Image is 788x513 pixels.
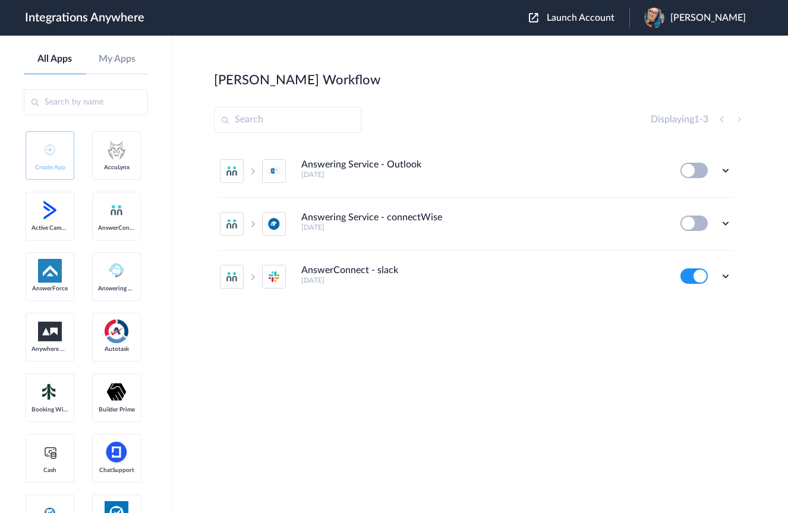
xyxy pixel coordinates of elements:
[31,406,68,413] span: Booking Widget
[301,223,664,232] h5: [DATE]
[301,212,442,223] h4: Answering Service - connectWise
[31,285,68,292] span: AnswerForce
[38,322,62,341] img: aww.png
[109,203,124,217] img: answerconnect-logo.svg
[31,164,68,171] span: Create App
[105,259,128,283] img: Answering_service.png
[214,72,380,88] h2: [PERSON_NAME] Workflow
[98,467,135,474] span: ChatSupport
[644,8,664,28] img: 2eb444c9-61c0-489a-8b96-1e10ec5e8a89.jpeg
[98,285,135,292] span: Answering Service
[45,144,55,155] img: add-icon.svg
[24,53,86,65] a: All Apps
[651,114,708,125] h4: Displaying -
[301,276,664,284] h5: [DATE]
[301,265,398,276] h4: AnswerConnect - slack
[24,89,148,115] input: Search by name
[105,441,128,464] img: chatsupport-icon.svg
[529,12,629,24] button: Launch Account
[547,13,614,23] span: Launch Account
[38,259,62,283] img: af-app-logo.svg
[38,381,62,403] img: Setmore_Logo.svg
[670,12,746,24] span: [PERSON_NAME]
[105,380,128,404] img: builder-prime-logo.svg
[214,107,361,133] input: Search
[301,159,421,170] h4: Answering Service - Outlook
[31,346,68,353] span: Anywhere Works
[38,198,62,222] img: active-campaign-logo.svg
[703,115,708,124] span: 3
[301,170,664,179] h5: [DATE]
[105,319,128,343] img: autotask.png
[98,164,135,171] span: AccuLynx
[105,138,128,161] img: acculynx-logo.svg
[43,445,58,460] img: cash-logo.svg
[31,224,68,232] span: Active Campaign
[31,467,68,474] span: Cash
[98,406,135,413] span: Builder Prime
[98,224,135,232] span: AnswerConnect
[98,346,135,353] span: Autotask
[86,53,149,65] a: My Apps
[694,115,699,124] span: 1
[25,11,144,25] h1: Integrations Anywhere
[529,13,538,23] img: launch-acct-icon.svg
